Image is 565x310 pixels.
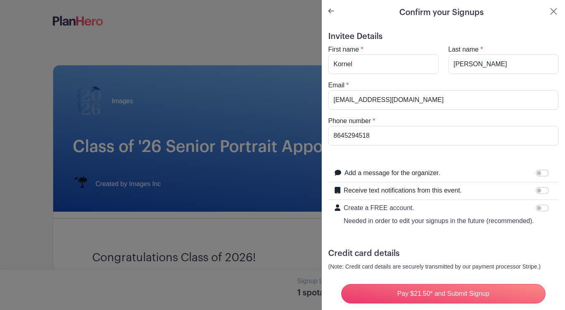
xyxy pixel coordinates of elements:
label: Add a message for the organizer. [344,168,440,178]
label: Last name [448,45,479,54]
label: Receive text notifications from this event. [344,186,462,195]
small: (Note: Credit card details are securely transmitted by our payment processor Stripe.) [328,263,541,270]
h5: Confirm your Signups [399,7,484,19]
h5: Credit card details [328,249,559,258]
input: Pay $21.50* and Submit Signup [341,284,546,303]
label: Phone number [328,116,371,126]
h5: Invitee Details [328,32,559,41]
label: First name [328,45,359,54]
p: Needed in order to edit your signups in the future (recommended). [344,216,534,226]
p: Create a FREE account. [344,203,534,213]
label: Email [328,80,344,90]
button: Close [549,7,559,16]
